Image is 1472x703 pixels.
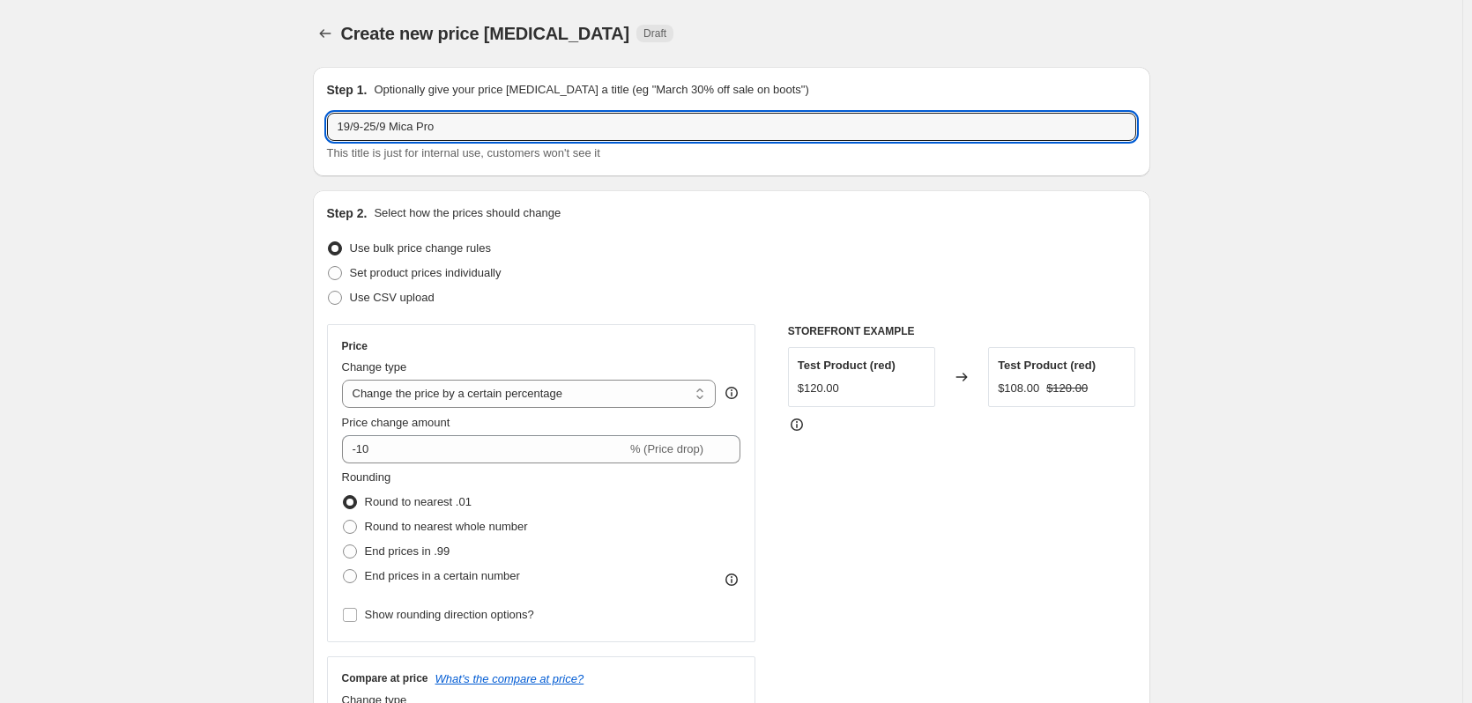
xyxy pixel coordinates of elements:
[342,416,450,429] span: Price change amount
[374,81,808,99] p: Optionally give your price [MEDICAL_DATA] a title (eg "March 30% off sale on boots")
[342,435,627,463] input: -15
[350,266,502,279] span: Set product prices individually
[365,520,528,533] span: Round to nearest whole number
[630,442,703,455] span: % (Price drop)
[788,324,1136,338] h6: STOREFRONT EXAMPLE
[342,671,428,685] h3: Compare at price
[327,146,600,159] span: This title is just for internal use, customers won't see it
[365,495,472,508] span: Round to nearest .01
[374,204,561,222] p: Select how the prices should change
[341,24,630,43] span: Create new price [MEDICAL_DATA]
[365,608,534,621] span: Show rounding direction options?
[350,241,491,255] span: Use bulk price change rules
[998,359,1096,372] span: Test Product (red)
[723,384,740,402] div: help
[643,26,666,41] span: Draft
[327,81,368,99] h2: Step 1.
[998,380,1039,397] div: $108.00
[342,470,391,484] span: Rounding
[435,672,584,685] button: What's the compare at price?
[798,359,896,372] span: Test Product (red)
[350,291,435,304] span: Use CSV upload
[365,544,450,558] span: End prices in .99
[1046,380,1088,397] strike: $120.00
[342,339,368,353] h3: Price
[342,360,407,374] span: Change type
[327,113,1136,141] input: 30% off holiday sale
[313,21,338,46] button: Price change jobs
[327,204,368,222] h2: Step 2.
[365,569,520,582] span: End prices in a certain number
[798,380,839,397] div: $120.00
